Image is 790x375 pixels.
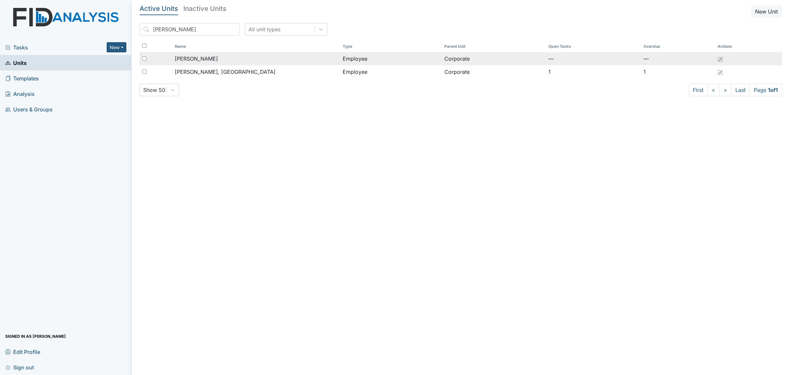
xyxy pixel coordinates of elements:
[143,86,165,94] div: Show 50
[641,52,715,65] td: —
[140,5,178,12] h5: Active Units
[142,43,146,48] input: Toggle All Rows Selected
[340,52,442,65] td: Employee
[768,87,778,93] strong: 1 of 1
[442,52,546,65] td: Corporate
[689,84,782,96] nav: task-pagination
[750,84,782,96] span: Page
[442,41,546,52] th: Toggle SortBy
[707,84,720,96] a: <
[718,68,723,76] a: Edit
[340,65,442,78] td: Employee
[5,331,66,341] span: Signed in as [PERSON_NAME]
[175,55,218,63] span: [PERSON_NAME]
[175,68,276,76] span: [PERSON_NAME], [GEOGRAPHIC_DATA]
[340,41,442,52] th: Toggle SortBy
[249,25,280,33] div: All unit types
[546,65,641,78] td: 1
[5,362,34,372] span: Sign out
[731,84,750,96] a: Last
[5,73,39,83] span: Templates
[140,23,240,36] input: Search...
[641,41,715,52] th: Toggle SortBy
[5,89,35,99] span: Analysis
[719,84,731,96] a: >
[641,65,715,78] td: 1
[715,41,748,52] th: Actions
[5,347,40,357] span: Edit Profile
[5,58,27,68] span: Units
[5,43,107,51] a: Tasks
[442,65,546,78] td: Corporate
[183,5,226,12] h5: Inactive Units
[107,42,126,52] button: New
[546,52,641,65] td: —
[172,41,340,52] th: Toggle SortBy
[718,55,723,63] a: Edit
[546,41,641,52] th: Toggle SortBy
[751,5,782,18] button: New Unit
[689,84,708,96] a: First
[5,104,53,114] span: Users & Groups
